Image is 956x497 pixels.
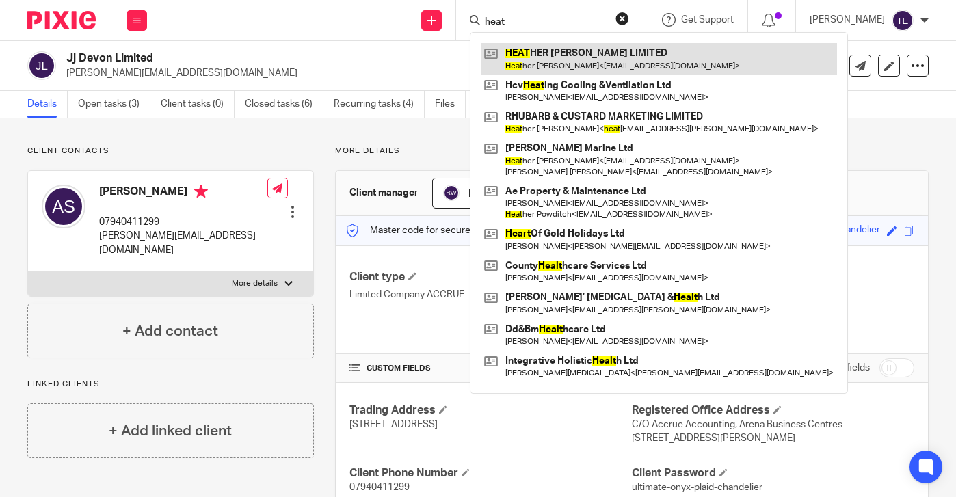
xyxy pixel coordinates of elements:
h4: + Add linked client [109,420,232,442]
a: Closed tasks (6) [245,91,323,118]
a: Open tasks (3) [78,91,150,118]
span: ultimate-onyx-plaid-chandelier [632,483,762,492]
a: Recurring tasks (4) [334,91,425,118]
h4: Client Password [632,466,914,481]
p: [PERSON_NAME] [810,13,885,27]
p: [PERSON_NAME][EMAIL_ADDRESS][DOMAIN_NAME] [99,229,267,257]
i: Primary [194,185,208,198]
p: More details [335,146,929,157]
input: Search [483,16,607,29]
h4: Client Phone Number [349,466,632,481]
span: C/O Accrue Accounting, Arena Business Centres [STREET_ADDRESS][PERSON_NAME] [632,420,842,443]
p: Limited Company ACCRUE [349,288,632,301]
h4: CUSTOM FIELDS [349,363,632,374]
img: Pixie [27,11,96,29]
h4: Client type [349,270,632,284]
img: svg%3E [27,51,56,80]
span: [PERSON_NAME] [468,188,544,198]
span: [STREET_ADDRESS] [349,420,438,429]
img: svg%3E [42,185,85,228]
span: 07940411299 [349,483,410,492]
img: svg%3E [892,10,914,31]
span: Get Support [681,15,734,25]
h4: Registered Office Address [632,403,914,418]
p: More details [232,278,278,289]
button: Clear [615,12,629,25]
p: [PERSON_NAME][EMAIL_ADDRESS][DOMAIN_NAME] [66,66,743,80]
h4: Trading Address [349,403,632,418]
h3: Client manager [349,186,419,200]
h4: [PERSON_NAME] [99,185,267,202]
a: Files [435,91,466,118]
p: Linked clients [27,379,314,390]
p: Master code for secure communications and files [346,224,582,237]
a: Details [27,91,68,118]
h2: Jj Devon Limited [66,51,607,66]
a: Client tasks (0) [161,91,235,118]
p: Client contacts [27,146,314,157]
p: 07940411299 [99,215,267,229]
img: svg%3E [443,185,460,201]
h4: + Add contact [122,321,218,342]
